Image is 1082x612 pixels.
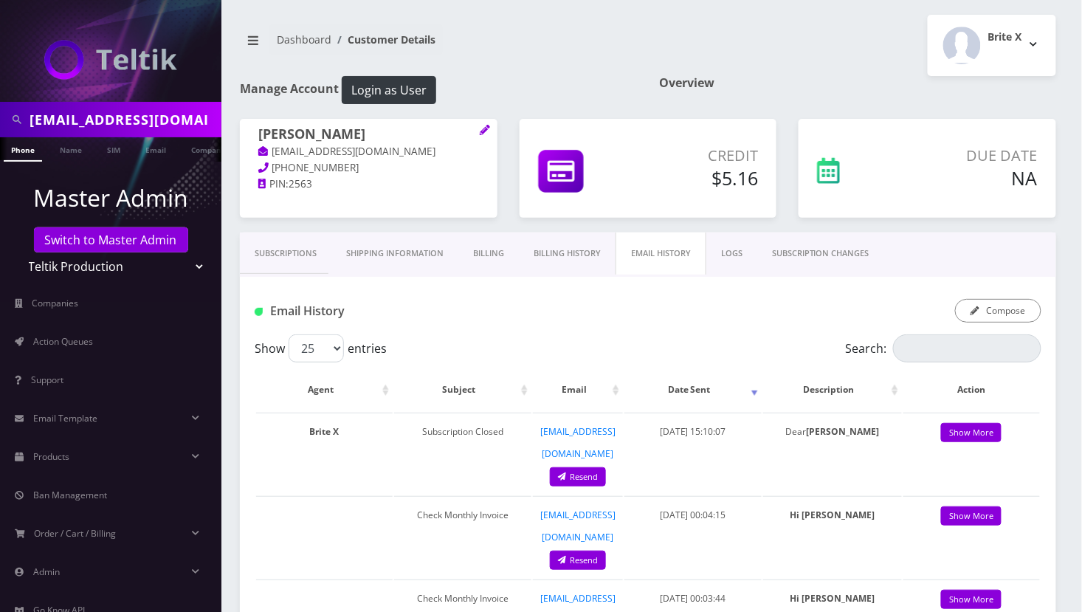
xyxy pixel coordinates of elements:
span: Ban Management [33,489,107,501]
h1: Email History [255,304,502,318]
a: Billing History [519,233,616,275]
span: Support [31,374,63,386]
a: Billing [458,233,519,275]
strong: Brite X [310,425,340,438]
select: Showentries [289,334,344,362]
a: Company [184,137,233,160]
a: Resend [550,551,606,571]
p: Dear [771,421,895,443]
a: Dashboard [277,32,331,47]
th: Action [903,368,1040,411]
a: [EMAIL_ADDRESS][DOMAIN_NAME] [258,145,436,159]
span: Email Template [33,412,97,424]
strong: Hi [PERSON_NAME] [790,509,875,521]
label: Show entries [255,334,387,362]
button: Brite X [928,15,1056,76]
td: Check Monthly Invoice [394,496,531,578]
th: Email: activate to sort column ascending [533,368,623,411]
button: Login as User [342,76,436,104]
a: Show More [941,590,1002,610]
a: Shipping Information [331,233,458,275]
span: Companies [32,297,79,309]
span: [PHONE_NUMBER] [272,161,359,174]
td: Subscription Closed [394,413,531,495]
p: Credit [639,145,759,167]
h2: Brite X [988,31,1022,44]
a: SUBSCRIPTION CHANGES [757,233,884,275]
nav: breadcrumb [240,24,637,66]
span: Products [33,450,69,463]
th: Description: activate to sort column ascending [763,368,902,411]
h1: Overview [659,76,1056,90]
span: 2563 [289,177,312,190]
a: [EMAIL_ADDRESS][DOMAIN_NAME] [540,509,616,543]
input: Search in Company [30,106,218,134]
th: Subject: activate to sort column ascending [394,368,531,411]
span: [DATE] 00:04:15 [660,509,726,521]
h5: $5.16 [639,167,759,189]
a: Email [138,137,173,160]
a: Login as User [339,80,436,97]
input: Search: [893,334,1041,362]
a: Switch to Master Admin [34,227,188,252]
a: [EMAIL_ADDRESS][DOMAIN_NAME] [540,425,616,460]
button: Compose [955,299,1041,323]
a: Subscriptions [240,233,331,275]
span: [DATE] 15:10:07 [660,425,726,438]
span: [DATE] 00:03:44 [660,592,726,605]
li: Customer Details [331,32,435,47]
a: Resend [550,467,606,487]
span: Admin [33,565,60,578]
h1: Manage Account [240,76,637,104]
span: Action Queues [33,335,93,348]
label: Search: [846,334,1041,362]
strong: Hi [PERSON_NAME] [790,592,875,605]
strong: [PERSON_NAME] [806,425,879,438]
p: Due Date [898,145,1038,167]
a: Name [52,137,89,160]
h5: NA [898,167,1038,189]
a: Phone [4,137,42,162]
th: Agent: activate to sort column ascending [256,368,393,411]
a: EMAIL HISTORY [616,233,706,275]
img: Teltik Production [44,40,177,80]
a: LOGS [706,233,757,275]
a: Show More [941,423,1002,443]
a: PIN: [258,177,289,192]
a: Show More [941,506,1002,526]
h1: [PERSON_NAME] [258,126,479,144]
a: SIM [100,137,128,160]
span: Order / Cart / Billing [35,527,117,540]
th: Date Sent: activate to sort column ascending [624,368,761,411]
